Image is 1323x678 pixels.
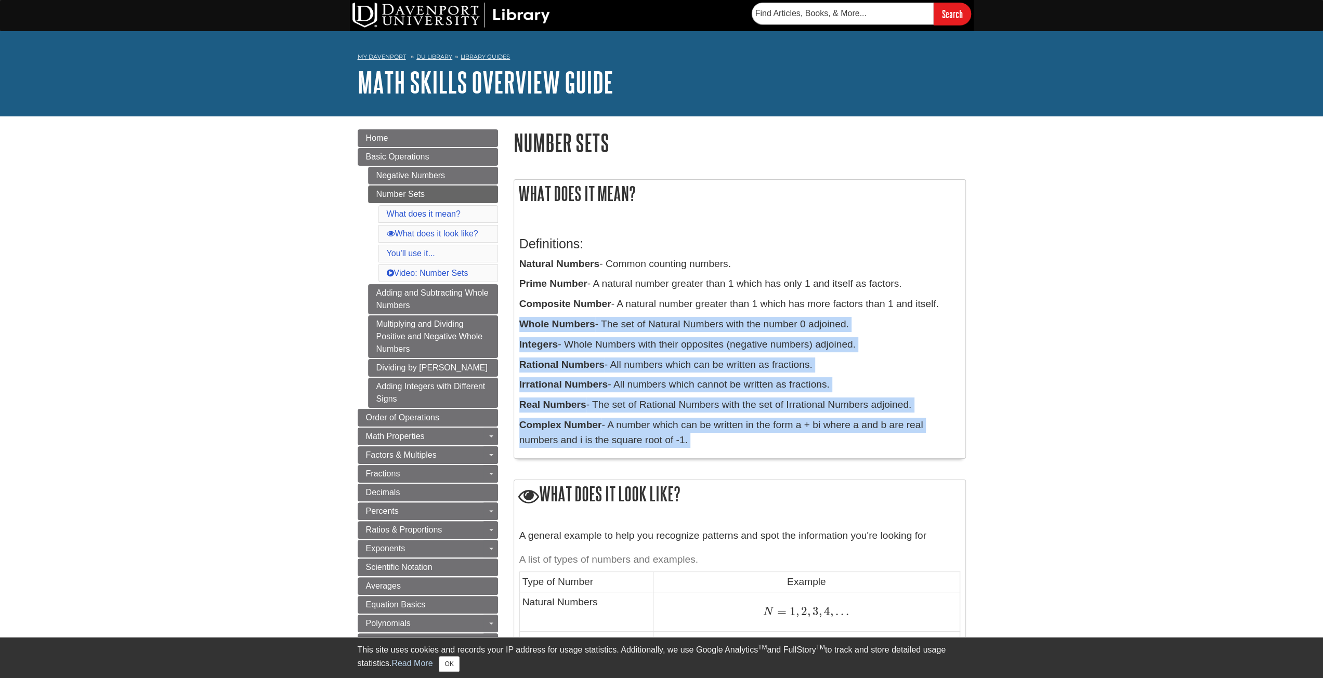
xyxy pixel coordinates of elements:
[358,633,498,651] a: Linear Equations
[368,167,498,184] a: Negative Numbers
[514,129,966,156] h1: Number Sets
[519,397,960,413] p: - The set of Rational Numbers with the set of Irrational Numbers adjoined.
[774,604,786,618] span: =
[366,134,388,142] span: Home
[519,357,960,373] p: - All numbers which can be written as fractions.
[368,185,498,203] a: Number Sets
[387,209,461,218] a: What does it mean?
[514,480,965,510] h2: What does it look like?
[519,359,605,370] b: Rational Numbers
[368,359,498,377] a: Dividing by [PERSON_NAME]
[358,428,498,445] a: Math Properties
[366,581,401,590] span: Averages
[807,604,810,618] span: ,
[839,604,844,618] span: .
[358,521,498,539] a: Ratios & Proportions
[519,258,600,269] b: Natural Numbers
[358,148,498,166] a: Basic Operations
[818,604,821,618] span: ,
[366,600,426,609] span: Equation Basics
[519,317,960,332] p: - The set of Natural Numbers with the number 0 adjoined.
[368,315,498,358] a: Multiplying and Dividing Positive and Negative Whole Numbers
[358,577,498,595] a: Averages
[514,180,965,207] h2: What does it mean?
[387,229,478,238] a: What does it look like?
[519,572,653,592] td: Type of Number
[358,50,966,67] nav: breadcrumb
[387,269,468,277] a: Video: Number Sets
[519,528,960,543] p: A general example to help you recognize patterns and spot the information you're looking for
[387,249,435,258] a: You'll use it...
[358,615,498,632] a: Polynomials
[519,419,602,430] b: Complex Number
[830,604,833,618] span: ,
[816,644,825,651] sup: TM
[763,606,774,618] span: N
[366,450,437,459] span: Factors & Multiples
[519,257,960,272] p: - Common counting numbers.
[358,596,498,614] a: Equation Basics
[358,129,498,147] a: Home
[519,298,611,309] b: Composite Number
[821,604,830,618] span: 4
[358,540,498,557] a: Exponents
[519,276,960,291] p: - A natural number greater than 1 which has only 1 and itself as factors.
[368,378,498,408] a: Adding Integers with Different Signs
[844,604,849,618] span: .
[519,399,586,410] b: Real Numbers
[519,236,960,251] h3: Definitions:
[366,432,425,441] span: Math Properties
[366,619,411,628] span: Polynomials
[416,53,452,60] a: DU Library
[752,3,934,24] input: Find Articles, Books, & More...
[358,644,966,672] div: This site uses cookies and records your IP address for usage statistics. Additionally, we use Goo...
[461,53,510,60] a: Library Guides
[653,572,960,592] td: Example
[366,563,433,571] span: Scientific Notation
[519,278,587,289] b: Prime Number
[366,544,405,553] span: Exponents
[358,502,498,520] a: Percents
[786,604,795,618] span: 1
[358,465,498,483] a: Fractions
[366,152,429,161] span: Basic Operations
[352,3,550,28] img: DU Library
[519,592,653,632] td: Natural Numbers
[519,548,960,571] caption: A list of types of numbers and examples.
[758,644,767,651] sup: TM
[366,525,442,534] span: Ratios & Proportions
[795,604,798,618] span: ,
[358,66,613,98] a: Math Skills Overview Guide
[519,632,653,672] td: Prime Number
[366,413,439,422] span: Order of Operations
[358,409,498,427] a: Order of Operations
[519,297,960,312] p: - A natural number greater than 1 which has more factors than 1 and itself.
[368,284,498,314] a: Adding and Subtracting Whole Numbers
[519,337,960,352] p: - Whole Numbers with their opposites (negative numbers) adjoined.
[752,3,971,25] form: Searches DU Library's articles, books, and more
[519,339,558,350] b: Integers
[810,604,818,618] span: 3
[798,604,807,618] span: 2
[366,469,400,478] span: Fractions
[519,377,960,392] p: - All numbers which cannot be written as fractions.
[519,318,595,329] b: Whole Numbers
[358,559,498,576] a: Scientific Notation
[833,604,839,618] span: .
[366,507,399,515] span: Percents
[519,418,960,448] p: - A number which can be written in the form a + bi where a and b are real numbers and i is the sq...
[358,484,498,501] a: Decimals
[358,446,498,464] a: Factors & Multiples
[934,3,971,25] input: Search
[439,656,459,672] button: Close
[366,488,400,497] span: Decimals
[391,659,433,668] a: Read More
[519,379,608,390] b: Irrational Numbers
[358,52,406,61] a: My Davenport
